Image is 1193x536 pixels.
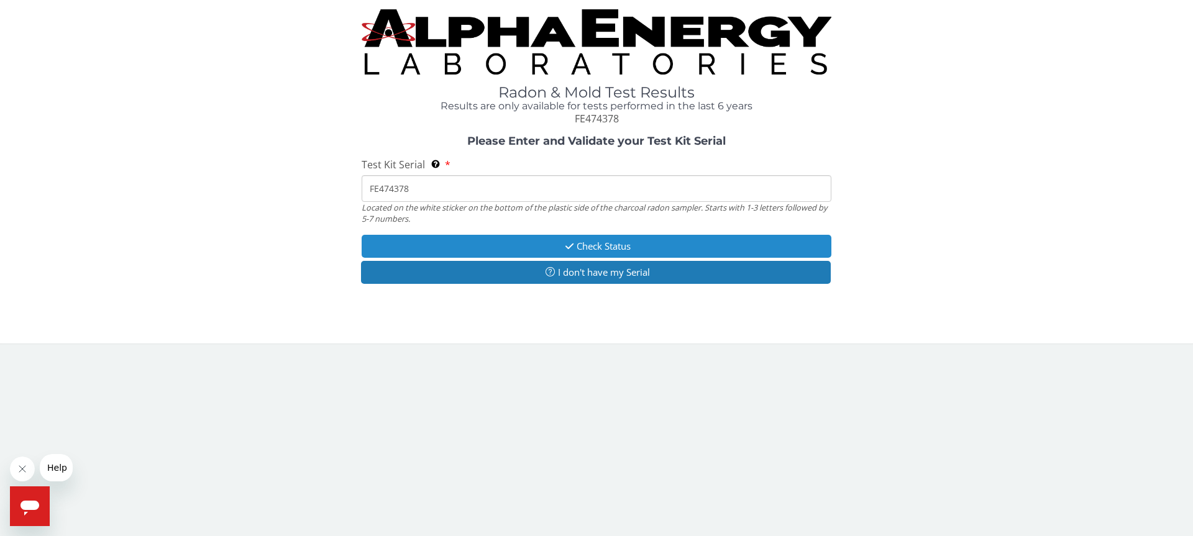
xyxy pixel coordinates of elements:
[467,134,726,148] strong: Please Enter and Validate your Test Kit Serial
[10,486,50,526] iframe: Button to launch messaging window
[362,202,831,225] div: Located on the white sticker on the bottom of the plastic side of the charcoal radon sampler. Sta...
[362,9,831,75] img: TightCrop.jpg
[575,112,619,125] span: FE474378
[361,261,831,284] button: I don't have my Serial
[10,457,35,481] iframe: Close message
[362,235,831,258] button: Check Status
[362,84,831,101] h1: Radon & Mold Test Results
[362,158,425,171] span: Test Kit Serial
[40,454,73,481] iframe: Message from company
[362,101,831,112] h4: Results are only available for tests performed in the last 6 years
